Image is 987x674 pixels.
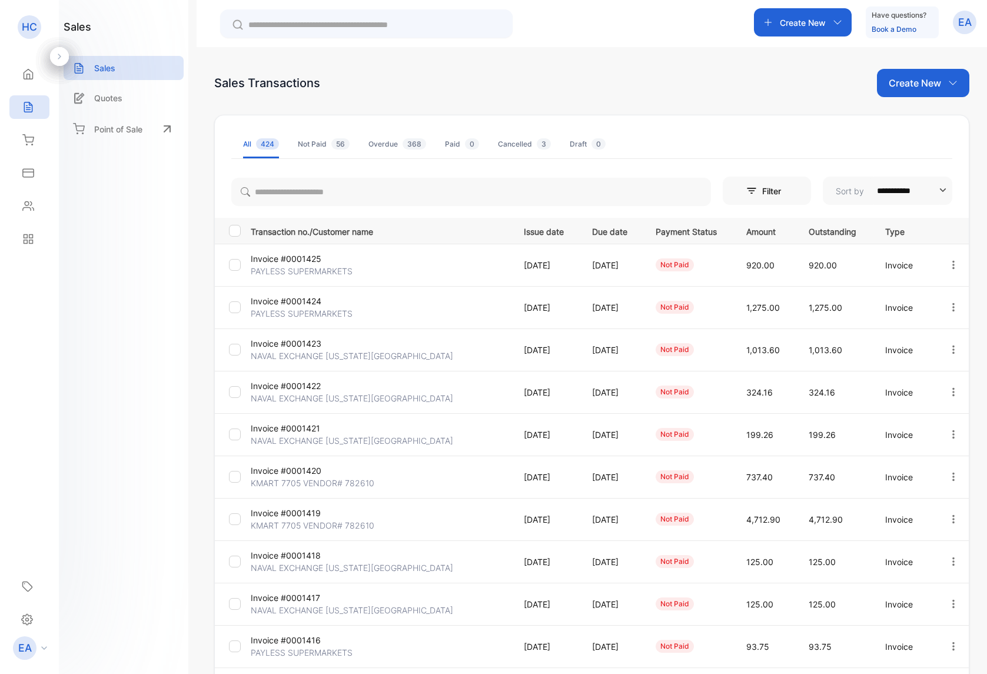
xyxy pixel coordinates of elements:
[809,345,842,355] span: 1,013.60
[465,138,479,150] span: 0
[524,640,568,653] p: [DATE]
[809,387,835,397] span: 324.16
[592,386,631,399] p: [DATE]
[251,549,337,562] p: Invoice #0001418
[251,519,374,532] p: KMART 7705 VENDOR# 782610
[251,265,353,277] p: PAYLESS SUPERMARKETS
[251,380,337,392] p: Invoice #0001422
[403,138,426,150] span: 368
[656,223,722,238] p: Payment Status
[746,345,780,355] span: 1,013.60
[524,301,568,314] p: [DATE]
[331,138,350,150] span: 56
[885,301,923,314] p: Invoice
[656,597,694,610] div: not paid
[656,258,694,271] div: not paid
[18,640,32,656] p: EA
[885,556,923,568] p: Invoice
[809,303,842,313] span: 1,275.00
[592,598,631,610] p: [DATE]
[524,471,568,483] p: [DATE]
[746,223,785,238] p: Amount
[445,139,479,150] div: Paid
[251,477,374,489] p: KMART 7705 VENDOR# 782610
[809,430,836,440] span: 199.26
[251,253,337,265] p: Invoice #0001425
[885,344,923,356] p: Invoice
[251,634,337,646] p: Invoice #0001416
[958,15,972,30] p: EA
[656,640,694,653] div: not paid
[746,642,769,652] span: 93.75
[746,430,773,440] span: 199.26
[524,556,568,568] p: [DATE]
[214,74,320,92] div: Sales Transactions
[524,223,568,238] p: Issue date
[885,223,923,238] p: Type
[251,562,453,574] p: NAVAL EXCHANGE [US_STATE][GEOGRAPHIC_DATA]
[592,640,631,653] p: [DATE]
[251,350,453,362] p: NAVAL EXCHANGE [US_STATE][GEOGRAPHIC_DATA]
[64,56,184,80] a: Sales
[251,223,509,238] p: Transaction no./Customer name
[64,116,184,142] a: Point of Sale
[656,386,694,399] div: not paid
[809,557,836,567] span: 125.00
[809,642,832,652] span: 93.75
[592,259,631,271] p: [DATE]
[498,139,551,150] div: Cancelled
[885,386,923,399] p: Invoice
[746,472,773,482] span: 737.40
[809,472,835,482] span: 737.40
[592,344,631,356] p: [DATE]
[251,646,353,659] p: PAYLESS SUPERMARKETS
[368,139,426,150] div: Overdue
[746,557,773,567] span: 125.00
[592,471,631,483] p: [DATE]
[656,343,694,356] div: not paid
[524,598,568,610] p: [DATE]
[885,429,923,441] p: Invoice
[592,429,631,441] p: [DATE]
[251,604,453,616] p: NAVAL EXCHANGE [US_STATE][GEOGRAPHIC_DATA]
[524,344,568,356] p: [DATE]
[251,295,337,307] p: Invoice #0001424
[251,464,337,477] p: Invoice #0001420
[885,513,923,526] p: Invoice
[809,514,843,524] span: 4,712.90
[251,434,453,447] p: NAVAL EXCHANGE [US_STATE][GEOGRAPHIC_DATA]
[836,185,864,197] p: Sort by
[251,507,337,519] p: Invoice #0001419
[251,307,353,320] p: PAYLESS SUPERMARKETS
[592,556,631,568] p: [DATE]
[809,599,836,609] span: 125.00
[64,86,184,110] a: Quotes
[746,387,773,397] span: 324.16
[524,513,568,526] p: [DATE]
[746,303,780,313] span: 1,275.00
[746,599,773,609] span: 125.00
[780,16,826,29] p: Create New
[591,138,606,150] span: 0
[256,138,279,150] span: 424
[656,470,694,483] div: not paid
[656,301,694,314] div: not paid
[251,337,337,350] p: Invoice #0001423
[656,555,694,568] div: not paid
[251,392,453,404] p: NAVAL EXCHANGE [US_STATE][GEOGRAPHIC_DATA]
[592,513,631,526] p: [DATE]
[524,429,568,441] p: [DATE]
[809,260,837,270] span: 920.00
[537,138,551,150] span: 3
[889,76,941,90] p: Create New
[251,422,337,434] p: Invoice #0001421
[877,69,969,97] button: Create New
[809,223,861,238] p: Outstanding
[524,386,568,399] p: [DATE]
[746,260,775,270] span: 920.00
[746,514,780,524] span: 4,712.90
[656,513,694,526] div: not paid
[592,301,631,314] p: [DATE]
[251,592,337,604] p: Invoice #0001417
[243,139,279,150] div: All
